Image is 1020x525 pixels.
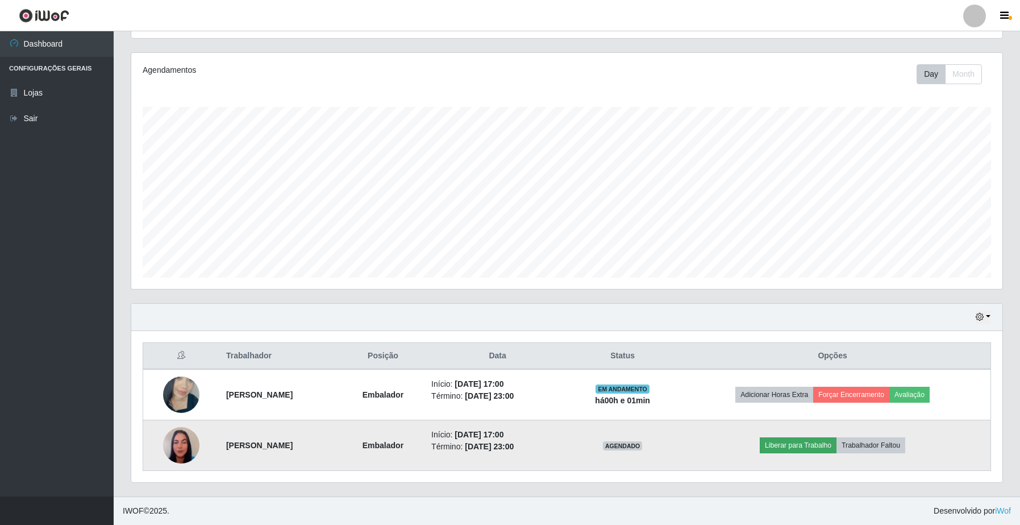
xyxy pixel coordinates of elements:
button: Avaliação [889,387,930,403]
span: Desenvolvido por [934,505,1011,517]
span: EM ANDAMENTO [596,385,650,394]
img: 1751387088285.jpeg [163,362,199,427]
strong: há 00 h e 01 min [595,396,650,405]
strong: [PERSON_NAME] [226,441,293,450]
time: [DATE] 17:00 [455,379,503,388]
span: IWOF [123,506,144,515]
th: Posição [342,343,424,370]
button: Adicionar Horas Extra [735,387,813,403]
img: CoreUI Logo [19,9,69,23]
button: Day [917,64,946,84]
span: © 2025 . [123,505,169,517]
li: Início: [431,429,564,441]
th: Status [571,343,675,370]
li: Término: [431,441,564,453]
li: Término: [431,390,564,402]
strong: Embalador [363,390,403,399]
strong: [PERSON_NAME] [226,390,293,399]
img: 1750256044557.jpeg [163,413,199,478]
th: Trabalhador [219,343,342,370]
div: Agendamentos [143,64,486,76]
th: Opções [675,343,990,370]
time: [DATE] 17:00 [455,430,503,439]
span: AGENDADO [603,441,643,450]
strong: Embalador [363,441,403,450]
time: [DATE] 23:00 [465,391,514,400]
button: Liberar para Trabalho [760,437,836,453]
a: iWof [995,506,1011,515]
div: First group [917,64,982,84]
div: Toolbar with button groups [917,64,991,84]
button: Month [945,64,982,84]
button: Forçar Encerramento [813,387,889,403]
time: [DATE] 23:00 [465,442,514,451]
th: Data [424,343,571,370]
button: Trabalhador Faltou [836,437,905,453]
li: Início: [431,378,564,390]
